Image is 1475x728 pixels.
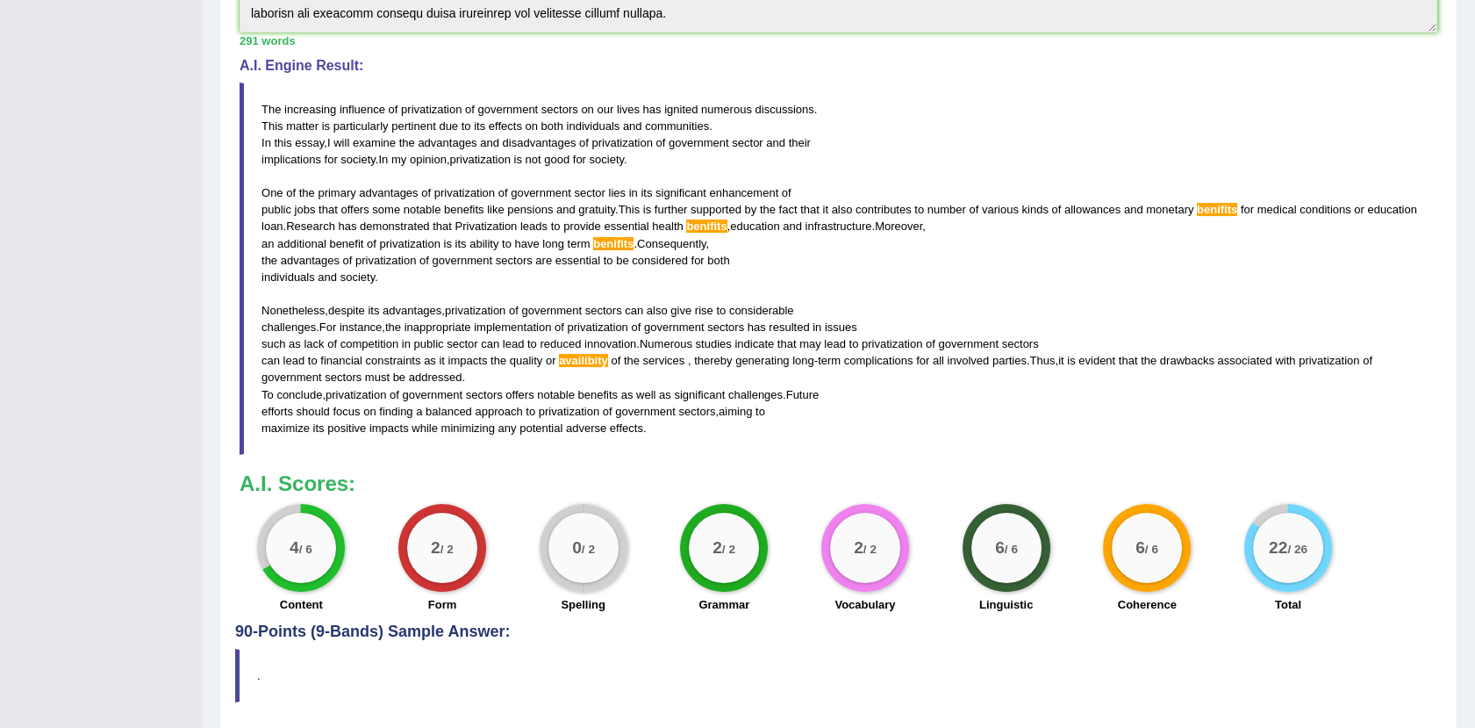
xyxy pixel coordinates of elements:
[542,237,564,250] span: long
[643,354,685,367] span: services
[779,203,798,216] span: fact
[719,405,752,418] span: aiming
[355,254,416,267] span: privatization
[792,354,814,367] span: long
[849,337,859,350] span: to
[261,136,271,149] span: In
[405,321,471,334] span: inappropriate
[1197,203,1237,216] span: Possible spelling mistake found. (did you mean: benefits)
[261,119,283,133] span: This
[261,422,310,435] span: maximize
[340,103,385,116] span: influence
[1275,596,1301,613] label: Total
[353,136,396,149] span: examine
[235,649,1442,703] blockquote: .
[340,337,398,350] span: competition
[641,186,652,199] span: its
[325,153,338,166] span: for
[1058,354,1064,367] span: it
[1363,354,1372,367] span: of
[789,136,811,149] span: their
[1141,354,1156,367] span: the
[318,186,355,199] span: primary
[418,136,476,149] span: advantages
[604,220,648,233] span: essential
[694,354,732,367] span: thereby
[938,337,999,350] span: government
[695,304,713,317] span: rise
[645,119,709,133] span: communities
[261,354,280,367] span: can
[813,321,821,334] span: in
[670,304,691,317] span: give
[338,220,356,233] span: has
[391,153,406,166] span: my
[487,203,505,216] span: like
[1160,354,1214,367] span: drawbacks
[1064,203,1121,216] span: allowances
[760,203,776,216] span: the
[535,254,552,267] span: are
[1078,354,1115,367] span: evident
[732,136,763,149] span: sector
[637,237,706,250] span: Consequently
[445,304,505,317] span: privatization
[584,337,636,350] span: innovation
[319,321,337,334] span: For
[327,337,337,350] span: of
[261,103,281,116] span: The
[734,337,774,350] span: indicate
[655,203,688,216] span: further
[421,186,431,199] span: of
[669,136,729,149] span: government
[444,203,484,216] span: benefits
[368,304,379,317] span: its
[605,186,609,199] span: Possible typo: you repeated a whitespace (did you mean: )
[281,254,340,267] span: advantages
[766,136,785,149] span: and
[318,270,337,284] span: and
[573,153,586,166] span: for
[1030,354,1056,367] span: Thus
[844,354,913,367] span: complications
[563,220,601,233] span: provide
[481,337,499,350] span: can
[390,388,399,401] span: of
[655,186,706,199] span: significant
[664,103,698,116] span: ignited
[555,254,600,267] span: essential
[691,203,741,216] span: supported
[513,153,521,166] span: is
[927,203,966,216] span: number
[274,136,291,149] span: this
[343,254,353,267] span: of
[261,220,283,233] span: loan
[686,220,727,233] span: Possible spelling mistake found. (did you mean: benefits)
[319,203,338,216] span: that
[696,337,732,350] span: studies
[333,119,389,133] span: particularly
[933,354,944,367] span: all
[403,388,463,401] span: government
[365,371,390,384] span: must
[782,186,791,199] span: of
[325,371,362,384] span: sectors
[615,405,676,418] span: government
[1146,203,1193,216] span: monetary
[621,388,634,401] span: as
[399,136,415,149] span: the
[404,203,441,216] span: notable
[328,304,365,317] span: despite
[444,237,452,250] span: is
[433,220,452,233] span: that
[1118,596,1177,613] label: Coherence
[616,254,628,267] span: be
[391,119,436,133] span: pertinent
[521,304,582,317] span: government
[510,354,543,367] span: quality
[824,337,846,350] span: lead
[261,254,277,267] span: the
[340,203,369,216] span: offers
[541,119,563,133] span: both
[286,119,319,133] span: matter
